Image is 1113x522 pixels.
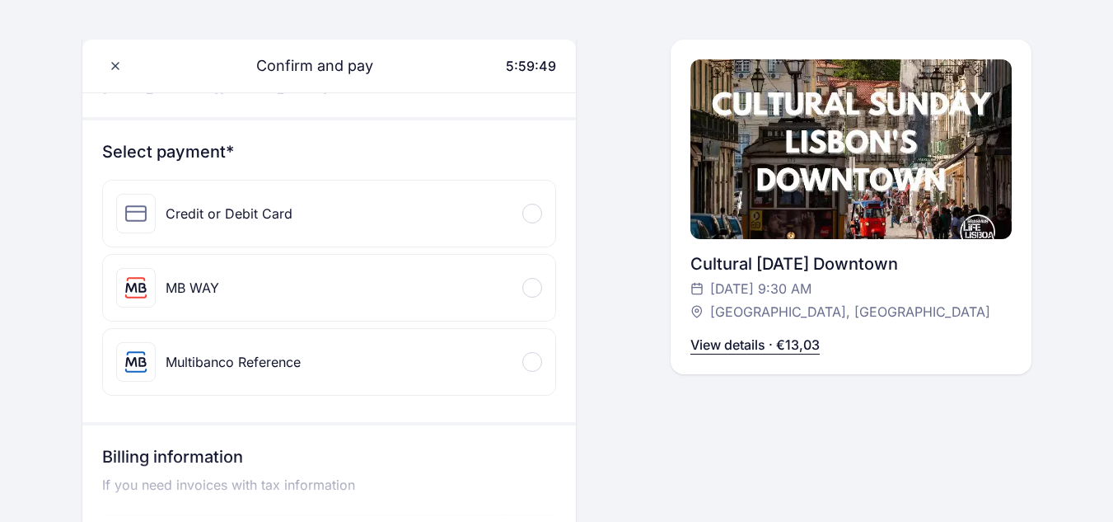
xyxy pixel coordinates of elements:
p: View details · €13,03 [690,335,820,355]
div: Multibanco Reference [166,352,301,372]
h3: Select payment* [102,140,556,163]
span: 5:59:49 [506,58,556,74]
h3: Billing information [102,445,556,475]
div: Cultural [DATE] Downtown [690,252,1012,275]
p: If you need invoices with tax information [102,475,556,508]
span: [DATE] 9:30 AM [710,279,811,299]
span: [GEOGRAPHIC_DATA], [GEOGRAPHIC_DATA] [710,302,990,322]
span: Confirm and pay [236,54,373,78]
div: Credit or Debit Card [166,204,292,223]
div: MB WAY [166,278,219,298]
